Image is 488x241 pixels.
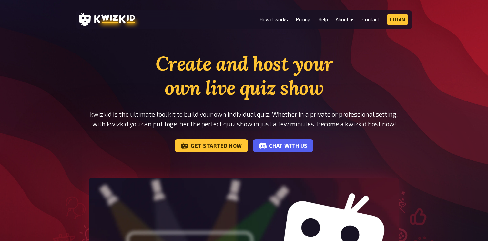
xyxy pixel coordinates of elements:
[89,110,399,129] p: kwizkid is the ultimate tool kit to build your own individual quiz. Whether in a private or profe...
[318,17,328,22] a: Help
[296,17,310,22] a: Pricing
[253,139,313,152] a: Chat with us
[175,139,248,152] a: Get started now
[259,17,288,22] a: How it works
[387,14,408,25] a: Login
[89,52,399,100] h1: Create and host your own live quiz show
[362,17,379,22] a: Contact
[336,17,355,22] a: About us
